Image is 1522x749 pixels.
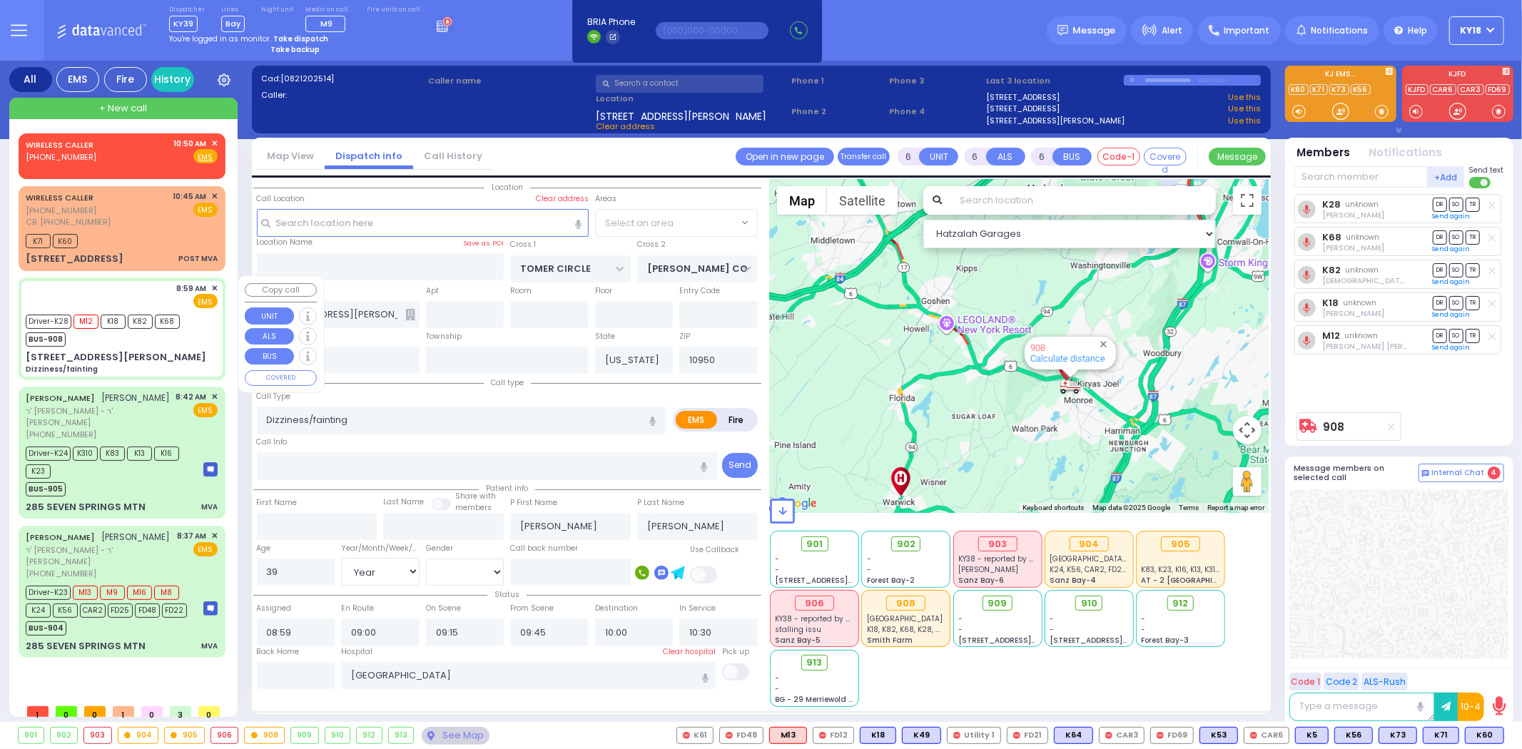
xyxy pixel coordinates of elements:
a: K71 [1310,84,1328,95]
div: EMS [56,67,99,92]
label: Call Info [257,437,288,448]
img: red-radio-icon.svg [1157,732,1164,739]
label: Last Name [383,496,424,508]
span: SO [1449,198,1463,211]
span: Isaac Herskovits [1322,243,1384,253]
a: K56 [1351,84,1371,95]
span: Alert [1162,24,1182,37]
span: DR [1433,296,1447,310]
button: Covered [1144,148,1187,165]
input: Search hospital [341,662,716,689]
span: ✕ [211,530,218,542]
a: CAR6 [1430,84,1456,95]
a: Open this area in Google Maps (opens a new window) [773,494,821,513]
span: Important [1224,24,1269,37]
label: Night unit [261,6,293,14]
span: 1 [113,706,134,717]
a: M12 [1322,330,1340,341]
button: Internal Chat 4 [1419,464,1504,482]
a: [STREET_ADDRESS][PERSON_NAME] [987,115,1125,127]
span: Driver-K28 [26,315,71,329]
span: DR [1433,329,1447,342]
span: DR [1433,198,1447,211]
span: Chaim Dovid Mendlowitz [1322,210,1384,220]
span: Clear address [596,121,655,132]
div: St. Anthony's Community Hospital [888,467,913,496]
a: Send again [1433,245,1471,253]
label: Cross 2 [637,239,666,250]
div: 901 [19,728,44,743]
span: Sanz Bay-6 [958,575,1004,586]
label: State [595,331,615,342]
span: Garnet Health Medical Center- Middletown: Emergency Room [1050,554,1276,564]
input: Search location here [257,209,589,236]
span: [STREET_ADDRESS][PERSON_NAME] [776,575,910,586]
div: Fire [104,67,147,92]
a: Call History [413,149,493,163]
span: Sanz Bay-4 [1050,575,1096,586]
span: M9 [100,586,125,600]
a: Use this [1228,115,1261,127]
img: Logo [56,21,151,39]
span: K18 [101,315,126,329]
span: BUS-905 [26,482,66,496]
span: 4 [1488,467,1501,479]
span: - [776,554,780,564]
span: [PHONE_NUMBER] [26,429,96,440]
span: M8 [154,586,179,600]
label: Township [426,331,462,342]
span: K82 [128,315,153,329]
span: DR [1433,263,1447,277]
span: Call type [484,377,531,388]
div: 903 [84,728,111,743]
div: POST MVA [178,253,218,264]
a: CAR3 [1458,84,1484,95]
span: Moshe Mier Silberstein [1322,341,1449,352]
span: M13 [73,586,98,600]
div: BLS [860,727,896,744]
span: K83 [100,447,125,461]
img: comment-alt.png [1422,470,1429,477]
span: unknown [1346,232,1380,243]
label: P Last Name [637,497,684,509]
span: 910 [1081,596,1097,611]
img: message-box.svg [203,462,218,477]
span: EMS [193,403,218,417]
label: Last 3 location [987,75,1124,87]
span: members [455,502,492,513]
span: EMS [193,294,218,308]
span: K24, K56, CAR2, FD25, FD48, FD22, K23, M16, M13, M8, M9 [1050,564,1251,575]
input: Search member [1294,166,1428,188]
span: unknown [1346,199,1379,210]
label: Use Callback [690,544,739,556]
span: Location [484,182,530,193]
div: All [9,67,52,92]
label: Gender [426,543,453,554]
button: ALS [245,328,294,345]
span: 8:59 AM [177,283,207,294]
label: Location [596,93,786,105]
div: 913 [389,728,414,743]
a: Use this [1228,91,1261,103]
span: K310 [73,447,98,461]
div: 909 [291,728,318,743]
span: ✕ [211,138,218,150]
label: On Scene [426,603,461,614]
button: Show street map [777,186,827,215]
div: 904 [118,728,158,743]
strong: Take dispatch [273,34,328,44]
label: En Route [341,603,374,614]
div: BLS [1334,727,1373,744]
span: unknown [1346,265,1379,275]
span: unknown [1345,330,1379,341]
span: TR [1466,329,1480,342]
label: Hospital [341,646,372,658]
span: K71 [26,234,51,248]
span: Shia Grunhut [1322,275,1470,286]
div: 908 [886,596,925,611]
span: Bay [221,16,245,32]
label: Destination [595,603,638,614]
span: TR [1466,263,1480,277]
span: Driver-K23 [26,586,71,600]
div: Dizziness/fainting [26,364,98,374]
